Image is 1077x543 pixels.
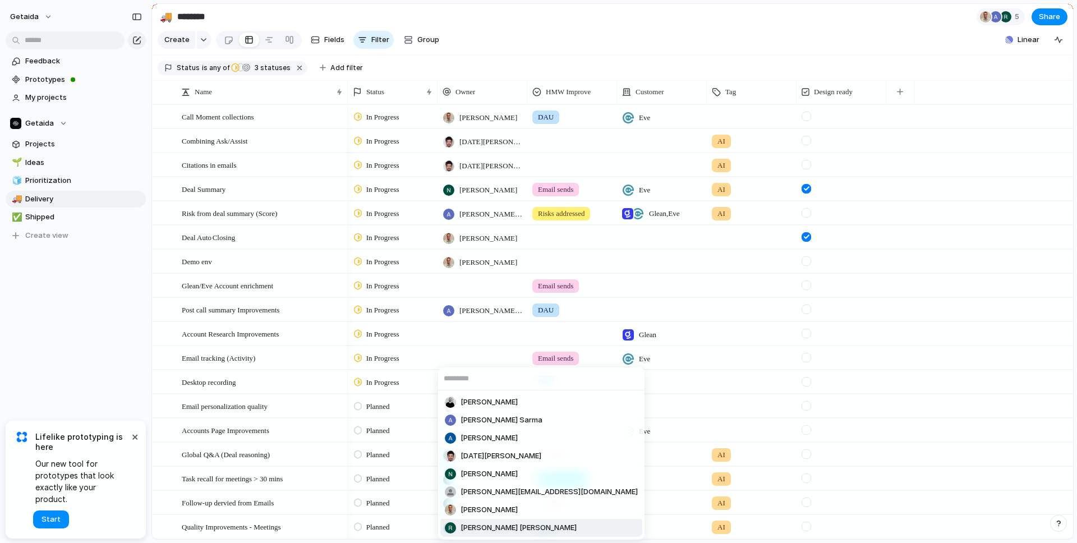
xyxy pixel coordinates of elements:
[461,415,542,426] span: [PERSON_NAME] Sarma
[461,486,638,498] span: [PERSON_NAME][EMAIL_ADDRESS][DOMAIN_NAME]
[461,468,518,480] span: [PERSON_NAME]
[461,522,577,533] span: [PERSON_NAME] [PERSON_NAME]
[461,450,541,462] span: [DATE][PERSON_NAME]
[461,432,518,444] span: [PERSON_NAME]
[461,504,518,516] span: [PERSON_NAME]
[461,397,518,408] span: [PERSON_NAME]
